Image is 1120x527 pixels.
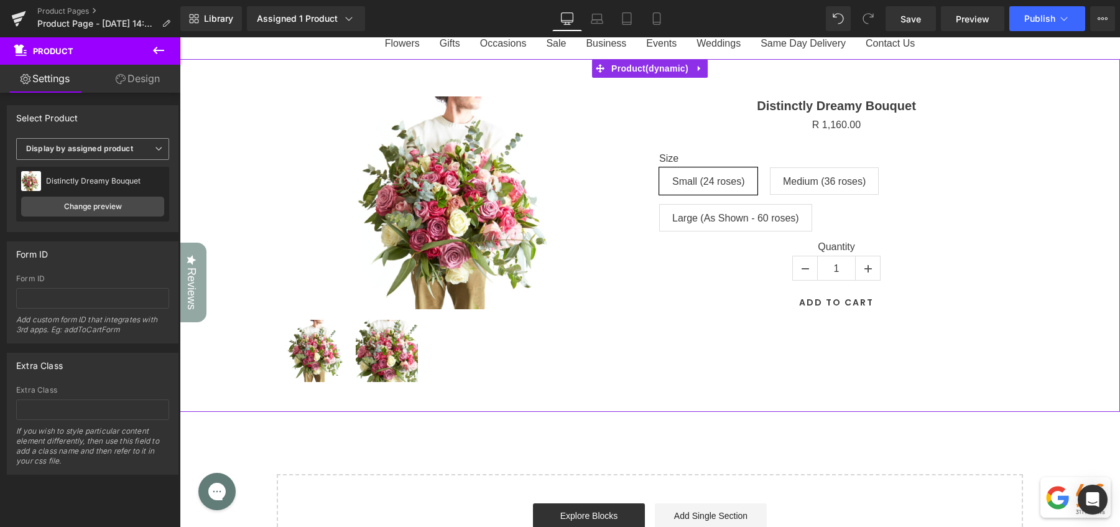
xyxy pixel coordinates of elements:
[16,353,63,371] div: Extra Class
[428,22,512,40] span: Product
[108,282,170,345] img: Man in white jumper holding an oversized bouquet of pink, lavender, cream, and white roses with l...
[642,6,672,31] a: Mobile
[26,144,133,153] b: Display by assigned product
[177,59,390,272] img: Distinctly Dreamy Bouquet
[21,171,41,191] img: pImage
[176,282,238,345] img: Close-up of a romantic rose bouquet with pink, mauve, ivory and red roses, lush green foliage and...
[619,259,694,271] span: Add To Cart
[552,6,582,31] a: Desktop
[493,167,619,194] span: Large (As Shown - 60 roses)
[37,19,157,29] span: Product Page - [DATE] 14:03:59
[12,431,62,477] iframe: Gorgias live chat messenger
[16,386,169,394] div: Extra Class
[108,282,174,348] a: Man in white jumper holding an oversized bouquet of pink, lavender, cream, and white roses with l...
[493,131,565,157] span: Small (24 roses)
[33,46,73,56] span: Product
[475,466,587,491] a: Add Single Section
[479,115,834,130] label: Size
[93,65,183,93] a: Design
[577,61,736,76] a: Distinctly Dreamy Bouquet
[16,106,78,123] div: Select Product
[16,242,48,259] div: Form ID
[603,131,686,157] span: Medium (36 roses)
[37,6,180,16] a: Product Pages
[1078,485,1108,515] div: Open Intercom Messenger
[598,249,716,281] button: Add To Cart
[21,197,164,217] a: Change preview
[479,203,834,218] label: Quantity
[176,282,242,348] a: Close-up of a romantic rose bouquet with pink, mauve, ivory and red roses, lush green foliage and...
[204,13,233,24] span: Library
[941,6,1004,31] a: Preview
[856,6,881,31] button: Redo
[826,6,851,31] button: Undo
[956,12,989,26] span: Preview
[180,6,242,31] a: New Library
[1090,6,1115,31] button: More
[353,466,465,491] a: Explore Blocks
[46,177,164,185] div: Distinctly Dreamy Bouquet
[632,79,681,96] span: R 1,160.00
[582,6,612,31] a: Laptop
[612,6,642,31] a: Tablet
[16,315,169,343] div: Add custom form ID that integrates with 3rd apps. Eg: addToCartForm
[900,12,921,26] span: Save
[1024,14,1055,24] span: Publish
[512,22,528,40] a: Expand / Collapse
[16,426,169,474] div: If you wish to style particular content element differently, then use this field to add a class n...
[1009,6,1085,31] button: Publish
[16,274,169,283] div: Form ID
[257,12,355,25] div: Assigned 1 Product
